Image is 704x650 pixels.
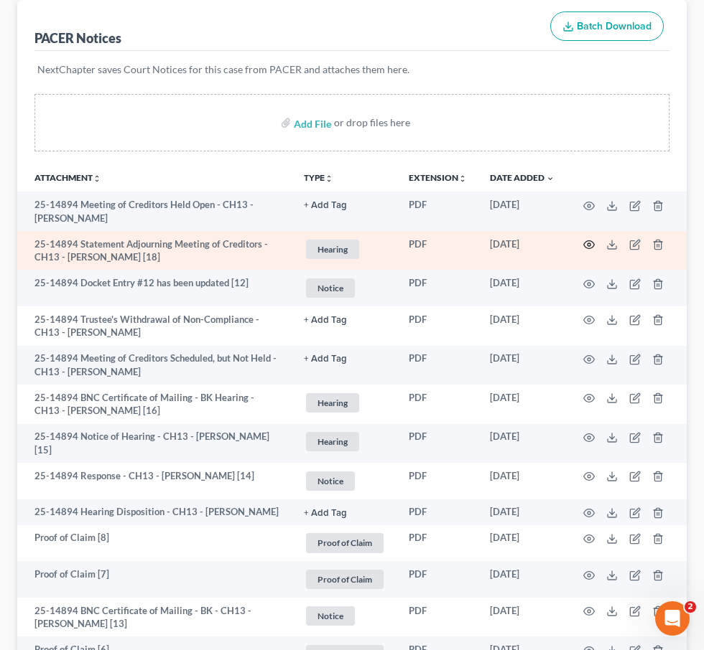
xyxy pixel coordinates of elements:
td: 25-14894 Notice of Hearing - CH13 - [PERSON_NAME] [15] [17,424,292,463]
td: 25-14894 Response - CH13 - [PERSON_NAME] [14] [17,463,292,499]
p: NextChapter saves Court Notices for this case from PACER and attaches them here. [37,62,667,77]
td: 25-14894 BNC Certificate of Mailing - BK Hearing - CH13 - [PERSON_NAME] [16] [17,385,292,424]
td: 25-14894 Statement Adjourning Meeting of Creditors - CH13 - [PERSON_NAME] [18] [17,231,292,270]
td: [DATE] [478,346,566,385]
a: Notice [304,469,386,493]
i: unfold_more [93,174,101,183]
td: 25-14894 Meeting of Creditors Scheduled, but Not Held - CH13 - [PERSON_NAME] [17,346,292,385]
td: PDF [397,424,478,463]
td: PDF [397,499,478,525]
a: Notice [304,604,386,628]
button: + Add Tag [304,509,347,518]
button: + Add Tag [304,201,347,210]
td: [DATE] [478,385,566,424]
a: + Add Tag [304,198,386,212]
td: [DATE] [478,499,566,525]
td: PDF [397,525,478,562]
td: PDF [397,231,478,270]
td: PDF [397,598,478,637]
a: Proof of Claim [304,531,386,555]
td: PDF [397,463,478,499]
a: Extensionunfold_more [409,172,467,183]
span: Hearing [306,393,359,413]
span: Notice [306,471,355,491]
span: Notice [306,606,355,626]
td: PDF [397,561,478,598]
td: [DATE] [478,231,566,270]
td: PDF [397,306,478,346]
button: + Add Tag [304,316,347,325]
span: Proof of Claim [306,570,384,589]
a: Date Added expand_more [490,172,555,183]
span: 2 [685,601,696,613]
td: [DATE] [478,561,566,598]
button: TYPEunfold_more [304,174,333,183]
td: [DATE] [478,424,566,463]
a: Hearing [304,430,386,453]
td: [DATE] [478,525,566,562]
button: + Add Tag [304,354,347,364]
td: [DATE] [478,270,566,306]
div: or drop files here [334,116,410,130]
td: Proof of Claim [8] [17,525,292,562]
span: Hearing [306,432,359,451]
td: PDF [397,346,478,385]
td: [DATE] [478,598,566,637]
span: Batch Download [577,20,652,32]
button: Batch Download [550,11,664,42]
td: 25-14894 BNC Certificate of Mailing - BK - CH13 - [PERSON_NAME] [13] [17,598,292,637]
span: Proof of Claim [306,533,384,552]
i: expand_more [546,174,555,183]
td: PDF [397,192,478,231]
a: + Add Tag [304,313,386,326]
iframe: Intercom live chat [655,601,690,636]
td: PDF [397,385,478,424]
a: + Add Tag [304,352,386,365]
i: unfold_more [325,174,333,183]
a: Attachmentunfold_more [34,172,101,183]
td: 25-14894 Hearing Disposition - CH13 - [PERSON_NAME] [17,499,292,525]
td: [DATE] [478,306,566,346]
td: 25-14894 Docket Entry #12 has been updated [12] [17,270,292,306]
span: Hearing [306,240,359,259]
td: [DATE] [478,463,566,499]
a: Hearing [304,391,386,415]
span: Notice [306,278,355,298]
td: [DATE] [478,192,566,231]
i: unfold_more [458,174,467,183]
a: Proof of Claim [304,567,386,591]
td: 25-14894 Trustee's Withdrawal of Non-Compliance - CH13 - [PERSON_NAME] [17,306,292,346]
td: PDF [397,270,478,306]
div: PACER Notices [34,29,121,47]
a: + Add Tag [304,505,386,519]
a: Hearing [304,237,386,261]
td: Proof of Claim [7] [17,561,292,598]
td: 25-14894 Meeting of Creditors Held Open - CH13 - [PERSON_NAME] [17,192,292,231]
a: Notice [304,276,386,300]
